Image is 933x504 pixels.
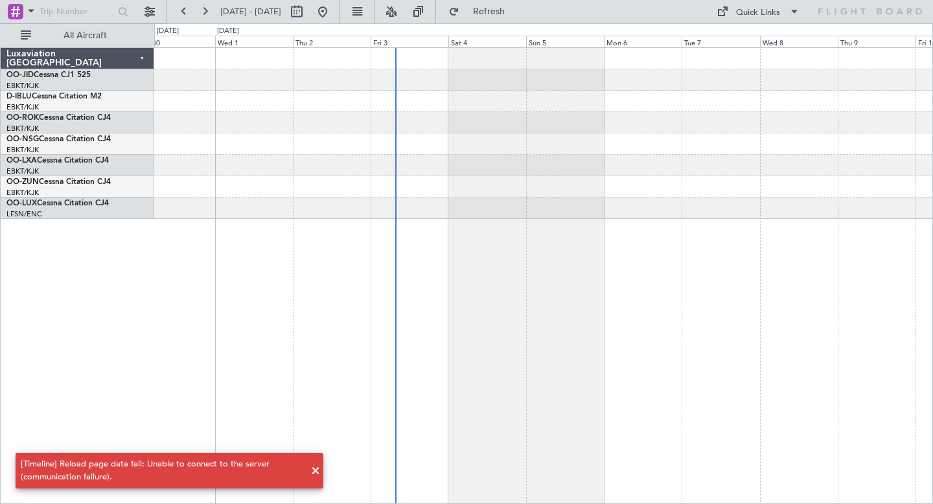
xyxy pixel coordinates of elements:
[443,1,520,22] button: Refresh
[6,114,111,122] a: OO-ROKCessna Citation CJ4
[6,178,39,186] span: OO-ZUN
[6,71,91,79] a: OO-JIDCessna CJ1 525
[6,166,39,176] a: EBKT/KJK
[14,25,141,46] button: All Aircraft
[6,93,32,100] span: D-IBLU
[6,188,39,198] a: EBKT/KJK
[6,102,39,112] a: EBKT/KJK
[137,36,214,47] div: Tue 30
[21,458,304,483] div: [Timeline] Reload page data fail: Unable to connect to the server (communication failure).
[526,36,604,47] div: Sun 5
[6,114,39,122] span: OO-ROK
[736,6,780,19] div: Quick Links
[6,124,39,133] a: EBKT/KJK
[6,200,37,207] span: OO-LUX
[6,81,39,91] a: EBKT/KJK
[6,135,111,143] a: OO-NSGCessna Citation CJ4
[6,71,34,79] span: OO-JID
[6,93,102,100] a: D-IBLUCessna Citation M2
[220,6,281,17] span: [DATE] - [DATE]
[6,178,111,186] a: OO-ZUNCessna Citation CJ4
[710,1,806,22] button: Quick Links
[217,26,239,37] div: [DATE]
[34,31,137,40] span: All Aircraft
[682,36,759,47] div: Tue 7
[6,135,39,143] span: OO-NSG
[215,36,293,47] div: Wed 1
[6,209,42,219] a: LFSN/ENC
[6,157,37,165] span: OO-LXA
[448,36,526,47] div: Sat 4
[371,36,448,47] div: Fri 3
[6,145,39,155] a: EBKT/KJK
[604,36,682,47] div: Mon 6
[760,36,838,47] div: Wed 8
[157,26,179,37] div: [DATE]
[6,200,109,207] a: OO-LUXCessna Citation CJ4
[6,157,109,165] a: OO-LXACessna Citation CJ4
[40,2,114,21] input: Trip Number
[462,7,516,16] span: Refresh
[293,36,371,47] div: Thu 2
[838,36,916,47] div: Thu 9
